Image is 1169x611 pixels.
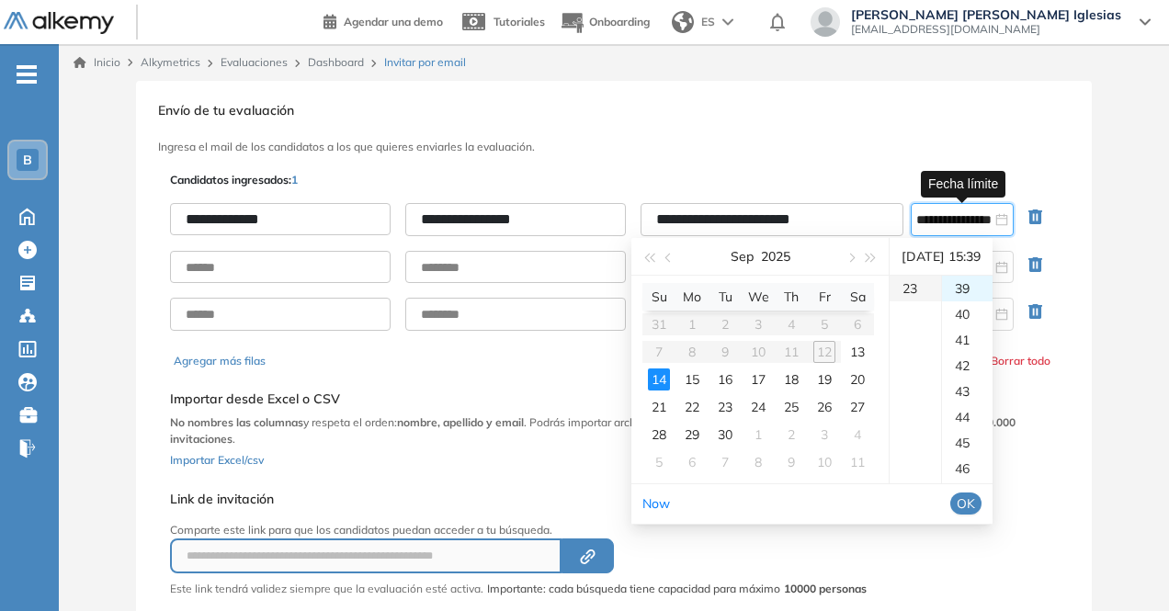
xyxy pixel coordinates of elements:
[344,15,443,28] span: Agendar una demo
[808,393,841,421] td: 2025-09-26
[841,366,874,393] td: 2025-09-20
[170,391,1058,407] h5: Importar desde Excel o CSV
[170,453,264,467] span: Importar Excel/csv
[742,283,775,311] th: We
[846,396,868,418] div: 27
[323,9,443,31] a: Agendar una demo
[742,366,775,393] td: 2025-09-17
[897,238,985,275] div: [DATE] 15:39
[775,393,808,421] td: 2025-09-25
[291,173,298,187] span: 1
[942,276,993,301] div: 39
[991,353,1050,369] button: Borrar todo
[742,393,775,421] td: 2025-09-24
[675,393,709,421] td: 2025-09-22
[890,276,941,301] div: 23
[846,451,868,473] div: 11
[709,283,742,311] th: Tu
[74,54,120,71] a: Inicio
[722,18,733,26] img: arrow
[141,55,200,69] span: Alkymetrics
[841,283,874,311] th: Sa
[950,492,982,515] button: OK
[675,283,709,311] th: Mo
[813,368,835,390] div: 19
[808,366,841,393] td: 2025-09-19
[813,396,835,418] div: 26
[841,448,874,476] td: 2025-10-11
[709,448,742,476] td: 2025-10-07
[775,448,808,476] td: 2025-10-09
[714,424,736,446] div: 30
[775,421,808,448] td: 2025-10-02
[808,421,841,448] td: 2025-10-03
[813,451,835,473] div: 10
[808,283,841,311] th: Fr
[589,15,650,28] span: Onboarding
[648,451,670,473] div: 5
[942,404,993,430] div: 44
[780,424,802,446] div: 2
[780,396,802,418] div: 25
[672,11,694,33] img: world
[747,396,769,418] div: 24
[170,415,303,429] b: No nombres las columnas
[761,238,790,275] button: 2025
[308,55,364,69] a: Dashboard
[851,22,1121,37] span: [EMAIL_ADDRESS][DOMAIN_NAME]
[648,368,670,390] div: 14
[17,73,37,76] i: -
[642,283,675,311] th: Su
[942,379,993,404] div: 43
[170,414,1058,447] p: y respeta el orden: . Podrás importar archivos de . Cada evaluación tiene un .
[174,353,266,369] button: Agregar más filas
[780,368,802,390] div: 18
[681,368,703,390] div: 15
[487,581,867,597] span: Importante: cada búsqueda tiene capacidad para máximo
[942,327,993,353] div: 41
[846,341,868,363] div: 13
[921,171,1005,198] div: Fecha límite
[397,415,524,429] b: nombre, apellido y email
[170,172,298,188] p: Candidatos ingresados:
[642,366,675,393] td: 2025-09-14
[714,451,736,473] div: 7
[846,368,868,390] div: 20
[742,448,775,476] td: 2025-10-08
[4,12,114,35] img: Logo
[681,396,703,418] div: 22
[170,522,867,538] p: Comparte este link para que los candidatos puedan acceder a tu búsqueda.
[642,495,670,512] a: Now
[731,238,754,275] button: Sep
[808,448,841,476] td: 2025-10-10
[560,3,650,42] button: Onboarding
[780,451,802,473] div: 9
[675,421,709,448] td: 2025-09-29
[942,481,993,507] div: 47
[714,368,736,390] div: 16
[851,7,1121,22] span: [PERSON_NAME] [PERSON_NAME] Iglesias
[942,353,993,379] div: 42
[642,393,675,421] td: 2025-09-21
[846,424,868,446] div: 4
[709,421,742,448] td: 2025-09-30
[170,581,483,597] p: Este link tendrá validez siempre que la evaluación esté activa.
[942,456,993,481] div: 46
[709,366,742,393] td: 2025-09-16
[675,366,709,393] td: 2025-09-15
[747,368,769,390] div: 17
[170,447,264,470] button: Importar Excel/csv
[841,421,874,448] td: 2025-10-04
[494,15,545,28] span: Tutoriales
[747,451,769,473] div: 8
[681,424,703,446] div: 29
[170,415,1016,446] b: límite de 10.000 invitaciones
[648,396,670,418] div: 21
[158,103,1070,119] h3: Envío de tu evaluación
[775,283,808,311] th: Th
[942,301,993,327] div: 40
[170,492,867,507] h5: Link de invitación
[384,54,466,71] span: Invitar por email
[841,393,874,421] td: 2025-09-27
[221,55,288,69] a: Evaluaciones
